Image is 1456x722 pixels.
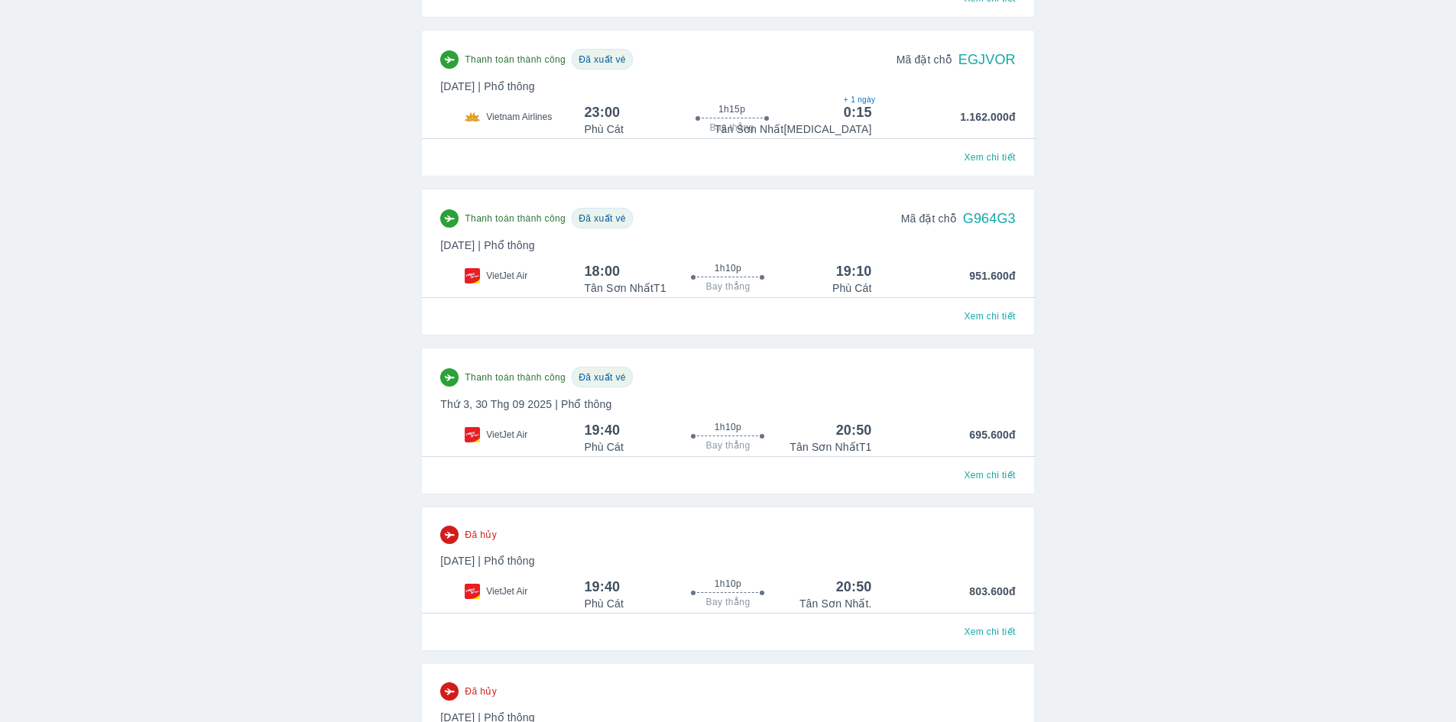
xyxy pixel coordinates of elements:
span: Xem chi tiết [964,469,1015,481]
p: Mã đặt chỗ [897,52,952,67]
p: Phù Cát [584,121,624,137]
span: Xem chi tiết [964,626,1015,638]
h6: G964G3 [963,209,1016,228]
p: Tân Sơn Nhất T1 [790,439,871,455]
p: Thứ 3, 30 Thg 09 2025 | Phổ thông [440,397,1015,412]
div: 20:50 [836,421,872,439]
span: 1h10p [715,578,741,590]
span: VietJet Air [486,585,527,597]
p: 1.162.000đ [872,109,1016,137]
button: Xem chi tiết [958,306,1021,327]
span: Đã xuất vé [579,372,626,383]
p: Phù Cát [584,439,624,455]
button: Xem chi tiết [958,621,1021,643]
span: Xem chi tiết [964,310,1015,322]
p: Mã đặt chỗ [901,211,957,226]
span: Vietnam Airlines [486,111,552,123]
button: Xem chi tiết [958,147,1021,168]
span: Đã xuất vé [579,213,626,224]
span: + 1 ngày [844,94,872,106]
span: 1h15p [718,103,745,115]
span: Thanh toán thành công [465,212,566,225]
p: [DATE] | Phổ thông [440,238,1015,253]
span: Xem chi tiết [964,151,1015,164]
button: Xem chi tiết [958,465,1021,486]
p: Phù Cát [584,596,624,611]
p: Phù Cát [832,280,872,296]
div: 19:10 [836,262,872,280]
div: 19:40 [584,421,620,439]
div: 18:00 [584,262,620,280]
span: Đã hủy [465,685,497,698]
span: Đã hủy [465,529,497,541]
span: 1h10p [715,421,741,433]
p: 951.600đ [872,268,1016,296]
h6: EGJVOR [958,50,1016,69]
div: 19:40 [584,578,620,596]
p: 695.600đ [872,427,1016,455]
span: VietJet Air [486,270,527,282]
span: VietJet Air [486,429,527,441]
span: 1h10p [715,262,741,274]
div: 0:15 [844,103,872,121]
p: Tân Sơn Nhất [MEDICAL_DATA] [715,121,872,137]
p: Tân Sơn Nhất T1 [584,280,666,296]
p: 803.600đ [872,584,1016,611]
span: Thanh toán thành công [465,53,566,66]
span: Thanh toán thành công [465,371,566,384]
p: [DATE] | Phổ thông [440,79,1015,94]
div: 23:00 [584,103,620,121]
p: [DATE] | Phổ thông [440,553,1015,568]
p: Tân Sơn Nhất. [799,596,872,611]
span: Đã xuất vé [579,54,626,65]
div: 20:50 [836,578,872,596]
